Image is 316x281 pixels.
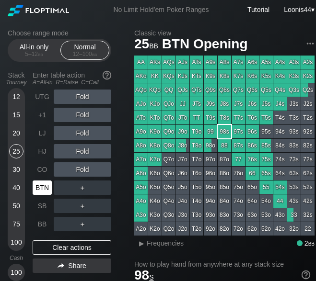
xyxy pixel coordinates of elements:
[162,97,176,111] div: QJo
[232,222,245,236] div: 72o
[4,255,29,261] div: Cash
[162,56,176,69] div: AQs
[176,69,189,83] div: KJs
[259,69,273,83] div: K5s
[218,111,231,124] div: T8s
[134,222,148,236] div: A2o
[301,180,315,194] div: 52s
[8,5,69,16] img: Floptimal logo
[33,240,111,255] div: Clear actions
[259,56,273,69] div: A5s
[273,222,287,236] div: 42o
[190,83,203,97] div: QTs
[301,139,315,152] div: 82s
[204,111,217,124] div: T9s
[176,125,189,138] div: J9o
[218,180,231,194] div: 85o
[204,194,217,208] div: 94o
[287,222,301,236] div: 32o
[218,69,231,83] div: K8s
[246,139,259,152] div: 86s
[4,67,29,90] div: Stack
[246,111,259,124] div: T6s
[273,139,287,152] div: 84s
[33,79,111,86] div: A=All-in R=Raise C=Call
[218,139,231,152] div: 88
[259,111,273,124] div: T5s
[297,239,315,247] div: 2
[246,125,259,138] div: 96s
[218,208,231,222] div: 83o
[273,167,287,180] div: 64s
[273,111,287,124] div: T4s
[246,69,259,83] div: K6s
[4,79,29,86] div: Tourney
[273,83,287,97] div: Q4s
[134,125,148,138] div: A9o
[54,217,111,231] div: ＋
[190,69,203,83] div: KTs
[134,139,148,152] div: A8o
[305,38,316,49] img: ellipsis.fd386fe8.svg
[65,51,105,57] div: 12 – 100
[176,97,189,111] div: JJ
[148,167,162,180] div: K6o
[134,111,148,124] div: ATo
[301,167,315,180] div: 62s
[133,37,160,53] span: 25
[33,199,52,213] div: SB
[162,153,176,166] div: Q7o
[232,180,245,194] div: 75o
[148,69,162,83] div: KK
[176,83,189,97] div: QJs
[301,208,315,222] div: 32s
[204,208,217,222] div: 93o
[148,222,162,236] div: K2o
[190,125,203,138] div: T9o
[148,111,162,124] div: KTo
[162,180,176,194] div: Q5o
[33,67,111,90] div: Enter table action
[273,153,287,166] div: 74s
[204,125,217,138] div: 99
[246,180,259,194] div: 65o
[218,56,231,69] div: A8s
[204,56,217,69] div: A9s
[54,90,111,104] div: Fold
[134,56,148,69] div: AA
[135,237,148,249] div: ▸
[176,139,189,152] div: J8o
[190,97,203,111] div: JTs
[33,180,52,195] div: BTN
[99,6,223,16] div: No Limit Hold’em Poker Ranges
[246,194,259,208] div: 64o
[134,180,148,194] div: A5o
[33,144,52,158] div: HJ
[190,194,203,208] div: T4o
[162,125,176,138] div: Q9o
[162,167,176,180] div: Q6o
[259,83,273,97] div: Q5s
[259,194,273,208] div: 54o
[33,126,52,140] div: LJ
[259,153,273,166] div: 75s
[301,222,315,236] div: 22
[134,69,148,83] div: AKo
[287,208,301,222] div: 33
[176,194,189,208] div: J4o
[12,41,56,59] div: All-in only
[273,56,287,69] div: A4s
[33,90,52,104] div: UTG
[63,41,107,59] div: Normal
[148,83,162,97] div: KQo
[134,167,148,180] div: A6o
[287,167,301,180] div: 63s
[162,111,176,124] div: QTo
[218,222,231,236] div: 82o
[134,208,148,222] div: A3o
[287,97,301,111] div: J3s
[190,167,203,180] div: T6o
[301,97,315,111] div: J2s
[54,199,111,213] div: ＋
[301,111,315,124] div: T2s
